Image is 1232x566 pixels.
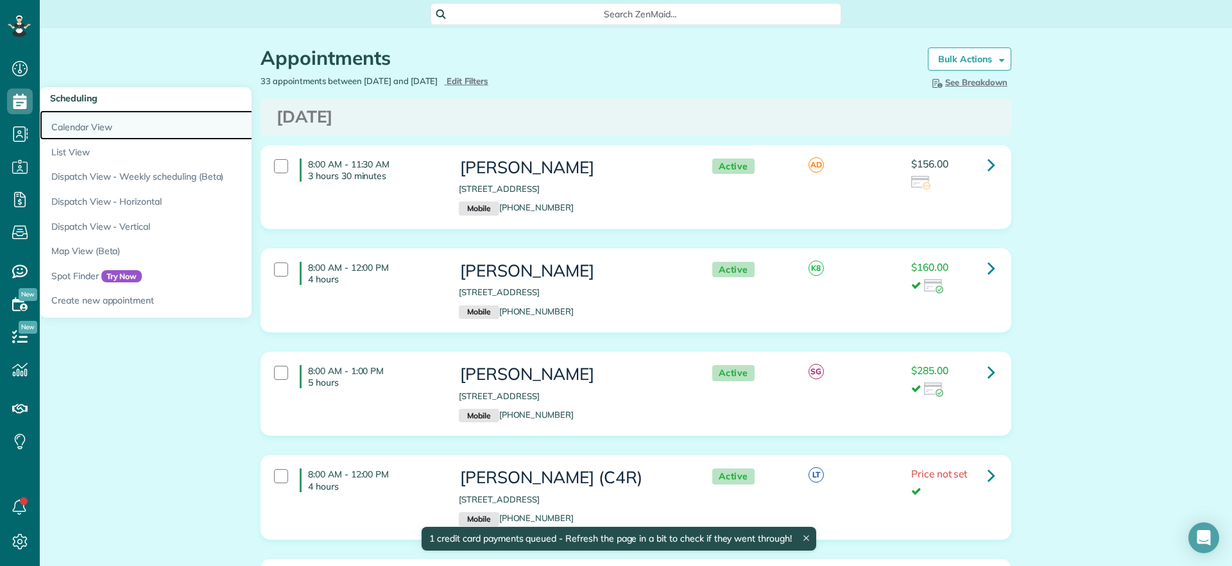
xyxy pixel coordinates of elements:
a: Mobile[PHONE_NUMBER] [459,306,574,316]
img: icon_credit_card_success-27c2c4fc500a7f1a58a13ef14842cb958d03041fefb464fd2e53c949a5770e83.png [924,279,943,293]
span: $156.00 [911,157,948,170]
h3: [PERSON_NAME] (C4R) [459,468,686,487]
div: 1 credit card payments queued - Refresh the page in a bit to check if they went through! [422,527,816,551]
span: $285.00 [911,364,948,377]
a: Calendar View [40,110,361,140]
span: Try Now [101,270,142,283]
strong: Bulk Actions [938,53,992,65]
a: Edit Filters [444,76,488,86]
p: 4 hours [308,273,440,285]
h1: Appointments [261,47,909,69]
span: Scheduling [50,92,98,104]
img: icon_credit_card_pending-41e5954b2efd6394fbb666fe25ca4cc3c29f829ff622ab2f2d4e48a48e744985.png [911,176,930,190]
a: Create new appointment [40,288,361,318]
span: Active [712,468,755,485]
a: List View [40,140,361,165]
span: LT [809,467,824,483]
span: Price not set [911,467,968,480]
span: SG [809,364,824,379]
div: Open Intercom Messenger [1188,522,1219,553]
h3: [PERSON_NAME] [459,159,686,177]
h4: 8:00 AM - 12:00 PM [300,262,440,285]
p: [STREET_ADDRESS] [459,286,686,298]
h3: [PERSON_NAME] [459,262,686,280]
p: 3 hours 30 minutes [308,170,440,182]
p: [STREET_ADDRESS] [459,493,686,506]
small: Mobile [459,305,499,320]
a: Map View (Beta) [40,239,361,264]
h4: 8:00 AM - 11:30 AM [300,159,440,182]
small: Mobile [459,409,499,423]
small: Mobile [459,512,499,526]
span: $160.00 [911,261,948,273]
a: Mobile[PHONE_NUMBER] [459,202,574,212]
span: Active [712,365,755,381]
p: 5 hours [308,377,440,388]
span: Edit Filters [447,76,488,86]
a: Bulk Actions [928,47,1011,71]
span: K8 [809,261,824,276]
a: Mobile[PHONE_NUMBER] [459,409,574,420]
small: Mobile [459,202,499,216]
span: New [19,321,37,334]
button: See Breakdown [926,75,1011,89]
span: Active [712,159,755,175]
a: Spot FinderTry Now [40,264,361,289]
a: Dispatch View - Horizontal [40,189,361,214]
span: See Breakdown [930,77,1007,87]
a: Mobile[PHONE_NUMBER] [459,513,574,523]
h3: [PERSON_NAME] [459,365,686,384]
p: 4 hours [308,481,440,492]
a: Dispatch View - Vertical [40,214,361,239]
span: Active [712,262,755,278]
img: icon_credit_card_success-27c2c4fc500a7f1a58a13ef14842cb958d03041fefb464fd2e53c949a5770e83.png [924,382,943,397]
span: AD [809,157,824,173]
span: New [19,288,37,301]
div: 33 appointments between [DATE] and [DATE] [251,75,636,87]
h4: 8:00 AM - 12:00 PM [300,468,440,492]
h3: [DATE] [277,108,995,126]
a: Dispatch View - Weekly scheduling (Beta) [40,164,361,189]
h4: 8:00 AM - 1:00 PM [300,365,440,388]
p: [STREET_ADDRESS] [459,390,686,402]
p: [STREET_ADDRESS] [459,183,686,195]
